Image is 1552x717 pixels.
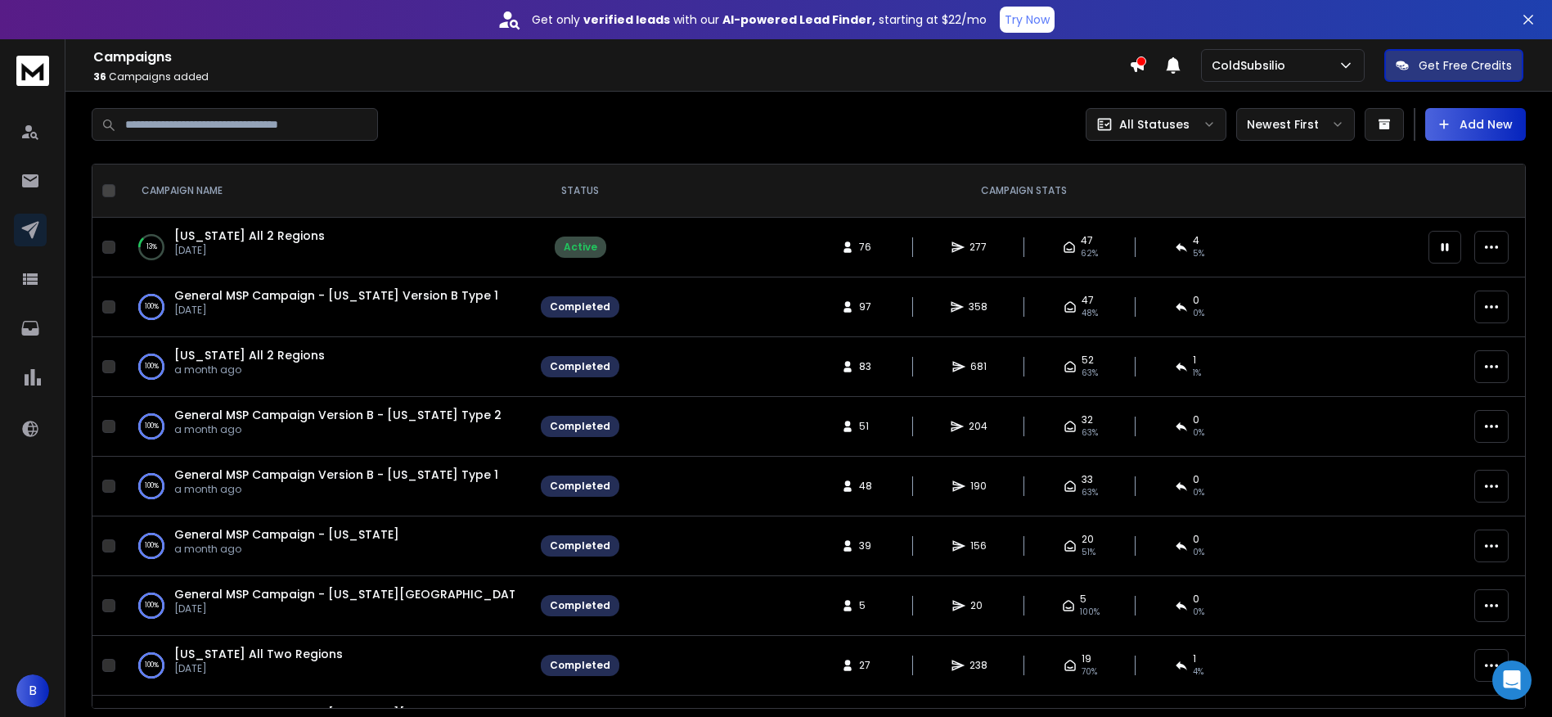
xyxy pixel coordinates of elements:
a: General MSP Campaign Version B - [US_STATE] Type 1 [174,467,498,483]
a: [US_STATE] All Two Regions [174,646,343,662]
p: Get Free Credits [1419,57,1512,74]
span: 0 % [1193,546,1204,559]
button: B [16,674,49,707]
span: 277 [969,241,987,254]
p: Get only with our starting at $22/mo [532,11,987,28]
button: Get Free Credits [1384,49,1523,82]
td: 100%General MSP Campaign - [US_STATE]a month ago [122,516,531,576]
div: Active [564,241,597,254]
a: General MSP Campaign Version B - [US_STATE] Type 2 [174,407,502,423]
td: 13%[US_STATE] All 2 Regions[DATE] [122,218,531,277]
span: 204 [969,420,987,433]
span: 5 [1080,593,1086,606]
td: 100%General MSP Campaign Version B - [US_STATE] Type 2a month ago [122,397,531,457]
span: 238 [969,659,987,672]
a: General MSP Campaign - [US_STATE][GEOGRAPHIC_DATA] 3 [174,586,541,602]
span: 358 [969,300,987,313]
span: 63 % [1082,367,1098,380]
span: 48 [859,480,875,493]
span: 4 [1193,234,1199,247]
p: 100 % [145,418,159,435]
span: 0 % [1193,606,1204,619]
button: Newest First [1236,108,1355,141]
div: Completed [550,539,610,552]
p: 13 % [146,239,157,255]
td: 100%[US_STATE] All Two Regions[DATE] [122,636,531,696]
div: Completed [550,480,610,493]
span: 39 [859,539,875,552]
span: 51 [859,420,875,433]
span: 5 [859,599,875,612]
h1: Campaigns [93,47,1129,67]
p: [DATE] [174,662,343,675]
a: [US_STATE] All 2 Regions [174,228,325,244]
span: 1 [1193,354,1196,367]
span: 0 % [1193,307,1204,320]
td: 100%General MSP Campaign - [US_STATE][GEOGRAPHIC_DATA] 3[DATE] [122,576,531,636]
span: 36 [93,70,106,83]
button: Add New [1425,108,1526,141]
span: 32 [1082,413,1093,426]
span: 48 % [1082,307,1098,320]
span: 1 [1193,652,1196,665]
span: 63 % [1082,486,1098,499]
span: 0 [1193,533,1199,546]
div: Completed [550,599,610,612]
span: 19 [1082,652,1091,665]
span: 27 [859,659,875,672]
span: 47 [1081,234,1093,247]
span: 0 [1193,413,1199,426]
span: 190 [970,480,987,493]
span: 100 % [1080,606,1100,619]
p: 100 % [145,299,159,315]
p: ColdSubsilio [1212,57,1292,74]
span: 0 [1193,593,1199,606]
p: 100 % [145,597,159,614]
td: 100%[US_STATE] All 2 Regionsa month ago [122,337,531,397]
div: Completed [550,300,610,313]
p: 100 % [145,538,159,554]
span: 47 [1082,294,1094,307]
span: 51 % [1082,546,1095,559]
p: a month ago [174,363,325,377]
th: STATUS [531,165,629,218]
p: Campaigns added [93,70,1129,83]
div: Completed [550,420,610,433]
th: CAMPAIGN STATS [629,165,1419,218]
div: Completed [550,360,610,373]
span: 63 % [1082,426,1098,440]
span: 83 [859,360,875,373]
p: [DATE] [174,244,325,257]
span: 33 [1082,473,1093,486]
span: 0 [1193,294,1199,307]
img: logo [16,56,49,86]
p: [DATE] [174,602,515,616]
a: General MSP Campaign - [US_STATE] [174,526,399,543]
td: 100%General MSP Campaign Version B - [US_STATE] Type 1a month ago [122,457,531,516]
p: a month ago [174,423,502,436]
span: 70 % [1082,665,1097,679]
span: 52 [1082,354,1094,367]
span: 0 % [1193,486,1204,499]
a: [US_STATE] All 2 Regions [174,347,325,363]
div: Open Intercom Messenger [1492,661,1532,700]
button: Try Now [1000,7,1055,33]
p: All Statuses [1119,116,1190,133]
div: Completed [550,659,610,672]
p: 100 % [145,358,159,375]
p: 100 % [145,657,159,674]
span: 5 % [1193,247,1204,260]
strong: verified leads [583,11,670,28]
a: General MSP Campaign - [US_STATE] Version B Type 1 [174,287,498,304]
span: 62 % [1081,247,1098,260]
span: 20 [1082,533,1094,546]
span: 156 [970,539,987,552]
